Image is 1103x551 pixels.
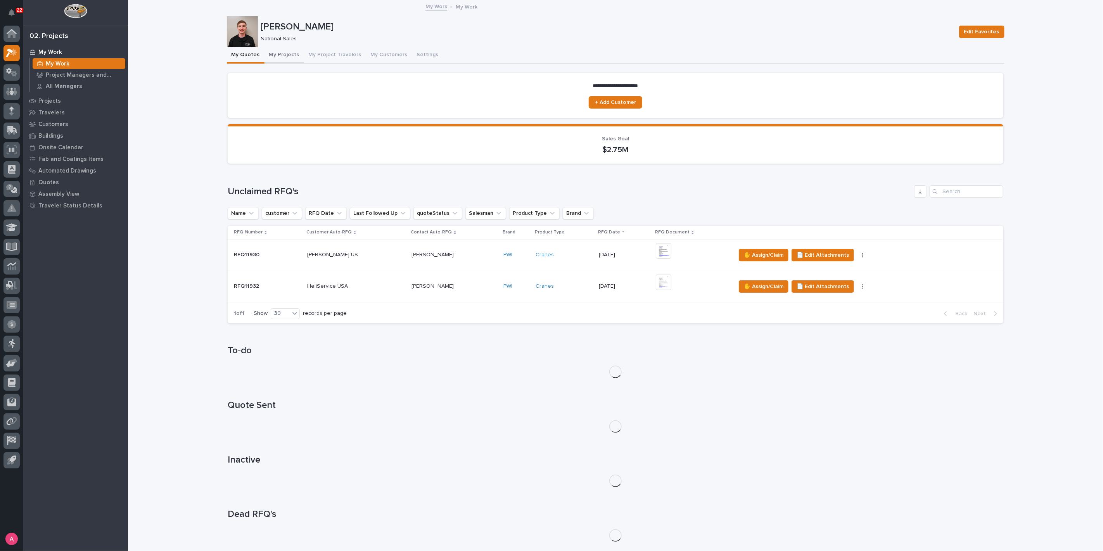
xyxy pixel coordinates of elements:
button: Brand [563,207,594,219]
button: Settings [412,47,443,64]
p: Customers [38,121,68,128]
p: My Work [38,49,62,56]
button: 📄 Edit Attachments [792,280,854,293]
a: PWI [503,252,512,258]
a: My Work [30,58,128,69]
a: Buildings [23,130,128,142]
p: Fab and Coatings Items [38,156,104,163]
button: Edit Favorites [959,26,1004,38]
p: [PERSON_NAME] [411,250,455,258]
p: Automated Drawings [38,168,96,174]
p: [PERSON_NAME] [411,282,455,290]
a: Fab and Coatings Items [23,153,128,165]
p: RFQ11930 [234,250,261,258]
p: Show [254,310,268,317]
p: [DATE] [599,283,650,290]
a: All Managers [30,81,128,92]
p: 1 of 1 [228,304,251,323]
input: Search [930,185,1003,198]
span: ✋ Assign/Claim [744,250,783,260]
div: 02. Projects [29,32,68,41]
p: Project Managers and Engineers [46,72,122,79]
p: [DATE] [599,252,650,258]
a: Cranes [536,283,554,290]
span: Sales Goal [602,136,629,142]
p: My Work [456,2,477,10]
button: 📄 Edit Attachments [792,249,854,261]
a: Assembly View [23,188,128,200]
p: [PERSON_NAME] US [307,250,360,258]
p: RFQ Number [234,228,263,237]
h1: Unclaimed RFQ's [228,186,911,197]
p: HeliService USA [307,282,349,290]
div: 30 [271,309,290,318]
p: Traveler Status Details [38,202,102,209]
a: Onsite Calendar [23,142,128,153]
span: 📄 Edit Attachments [797,282,849,291]
span: Edit Favorites [964,27,999,36]
p: [PERSON_NAME] [261,21,953,33]
button: My Projects [265,47,304,64]
p: Travelers [38,109,65,116]
p: Assembly View [38,191,79,198]
a: Cranes [536,252,554,258]
span: 📄 Edit Attachments [797,250,849,260]
span: + Add Customer [595,100,636,105]
a: + Add Customer [589,96,642,109]
tr: RFQ11932RFQ11932 HeliService USAHeliService USA [PERSON_NAME][PERSON_NAME] PWI Cranes [DATE]✋ Ass... [228,271,1003,302]
p: Brand [503,228,515,237]
p: RFQ Document [655,228,690,237]
button: customer [262,207,302,219]
a: Quotes [23,176,128,188]
p: Contact Auto-RFQ [411,228,452,237]
h1: To-do [228,345,1003,356]
p: Buildings [38,133,63,140]
tr: RFQ11930RFQ11930 [PERSON_NAME] US[PERSON_NAME] US [PERSON_NAME][PERSON_NAME] PWI Cranes [DATE]✋ A... [228,239,1003,271]
button: My Quotes [227,47,265,64]
button: quoteStatus [413,207,462,219]
p: All Managers [46,83,82,90]
a: Traveler Status Details [23,200,128,211]
p: Customer Auto-RFQ [306,228,352,237]
p: records per page [303,310,347,317]
p: My Work [46,60,69,67]
a: Travelers [23,107,128,118]
img: Workspace Logo [64,4,87,18]
button: Product Type [509,207,560,219]
button: ✋ Assign/Claim [739,249,788,261]
button: users-avatar [3,531,20,547]
button: My Project Travelers [304,47,366,64]
h1: Dead RFQ's [228,509,1003,520]
button: Notifications [3,5,20,21]
span: Next [973,310,991,317]
button: RFQ Date [305,207,347,219]
p: RFQ Date [598,228,620,237]
p: Product Type [535,228,565,237]
div: Notifications22 [10,9,20,22]
h1: Quote Sent [228,400,1003,411]
p: $2.75M [237,145,994,154]
span: Back [951,310,967,317]
p: 22 [17,7,22,13]
p: Quotes [38,179,59,186]
p: RFQ11932 [234,282,261,290]
a: PWI [503,283,512,290]
h1: Inactive [228,454,1003,466]
button: Name [228,207,259,219]
a: Customers [23,118,128,130]
a: Project Managers and Engineers [30,69,128,80]
span: ✋ Assign/Claim [744,282,783,291]
button: Back [938,310,970,317]
a: Automated Drawings [23,165,128,176]
a: Projects [23,95,128,107]
button: Salesman [465,207,506,219]
button: Last Followed Up [350,207,410,219]
button: ✋ Assign/Claim [739,280,788,293]
button: Next [970,310,1003,317]
p: National Sales [261,36,950,42]
p: Onsite Calendar [38,144,83,151]
button: My Customers [366,47,412,64]
p: Projects [38,98,61,105]
a: My Work [425,2,447,10]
